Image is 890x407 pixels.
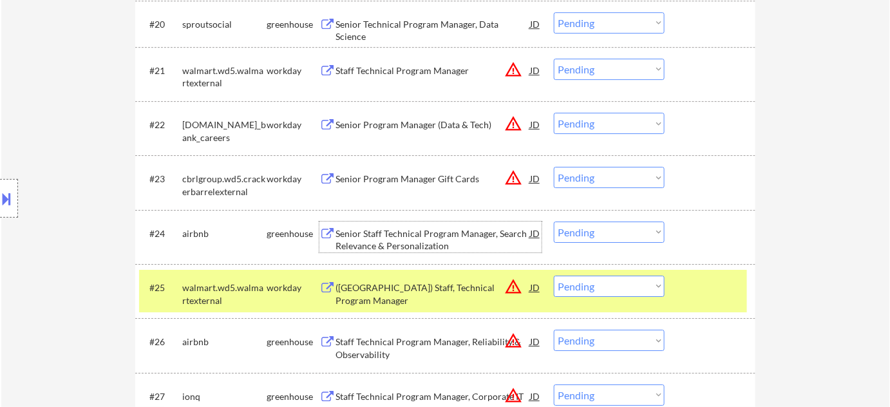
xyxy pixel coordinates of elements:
[267,173,319,185] div: workday
[504,386,522,404] button: warning_amber
[149,64,172,77] div: #21
[504,332,522,350] button: warning_amber
[182,336,267,348] div: airbnb
[504,278,522,296] button: warning_amber
[267,281,319,294] div: workday
[267,390,319,403] div: greenhouse
[267,227,319,240] div: greenhouse
[267,64,319,77] div: workday
[529,59,542,82] div: JD
[336,227,530,252] div: Senior Staff Technical Program Manager, Search Relevance & Personalization
[336,18,530,43] div: Senior Technical Program Manager, Data Science
[336,118,530,131] div: Senior Program Manager (Data & Tech)
[149,390,172,403] div: #27
[149,336,172,348] div: #26
[182,18,267,31] div: sproutsocial
[529,330,542,353] div: JD
[336,390,530,403] div: Staff Technical Program Manager, Corporate IT
[504,169,522,187] button: warning_amber
[182,390,267,403] div: ionq
[529,276,542,299] div: JD
[267,118,319,131] div: workday
[529,113,542,136] div: JD
[336,336,530,361] div: Staff Technical Program Manager, Reliability & Observability
[336,173,530,185] div: Senior Program Manager Gift Cards
[267,18,319,31] div: greenhouse
[504,115,522,133] button: warning_amber
[182,64,267,90] div: walmart.wd5.walmartexternal
[504,61,522,79] button: warning_amber
[529,167,542,190] div: JD
[529,12,542,35] div: JD
[267,336,319,348] div: greenhouse
[336,281,530,307] div: ([GEOGRAPHIC_DATA]) Staff, Technical Program Manager
[529,222,542,245] div: JD
[336,64,530,77] div: Staff Technical Program Manager
[149,18,172,31] div: #20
